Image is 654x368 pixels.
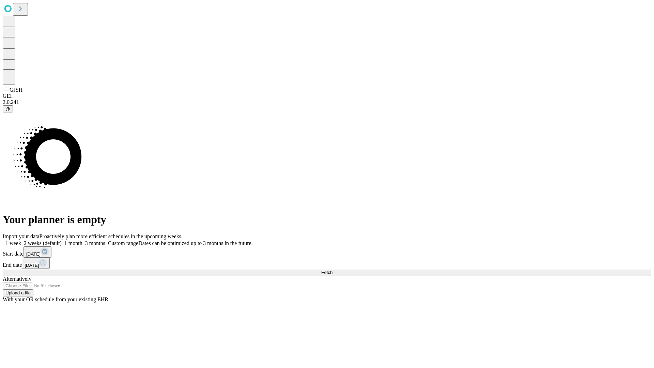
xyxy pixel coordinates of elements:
span: 1 month [64,240,82,246]
button: Fetch [3,269,651,276]
h1: Your planner is empty [3,213,651,226]
div: 2.0.241 [3,99,651,105]
span: GJSH [10,87,22,93]
span: 2 weeks (default) [24,240,62,246]
button: @ [3,105,13,112]
span: Alternatively [3,276,31,282]
span: Proactively plan more efficient schedules in the upcoming weeks. [40,233,183,239]
span: Custom range [108,240,138,246]
button: Upload a file [3,289,33,296]
button: [DATE] [22,258,50,269]
span: [DATE] [26,251,41,257]
div: Start date [3,246,651,258]
span: [DATE] [25,263,39,268]
button: [DATE] [24,246,51,258]
div: GEI [3,93,651,99]
span: With your OR schedule from your existing EHR [3,296,108,302]
span: 3 months [85,240,105,246]
span: Dates can be optimized up to 3 months in the future. [138,240,252,246]
span: 1 week [5,240,21,246]
span: @ [5,106,10,111]
span: Fetch [321,270,332,275]
div: End date [3,258,651,269]
span: Import your data [3,233,40,239]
